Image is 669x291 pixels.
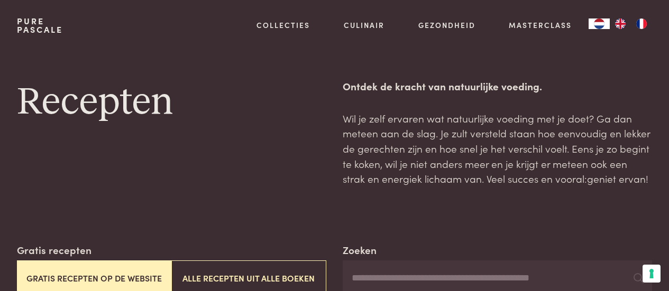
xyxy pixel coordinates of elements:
div: Language [589,18,610,29]
a: FR [631,18,652,29]
a: EN [610,18,631,29]
ul: Language list [610,18,652,29]
strong: Ontdek de kracht van natuurlijke voeding. [343,79,542,93]
h1: Recepten [17,79,326,126]
a: Collecties [256,20,310,31]
a: NL [589,18,610,29]
a: Culinair [344,20,384,31]
label: Zoeken [343,242,377,258]
a: Masterclass [509,20,572,31]
a: Gezondheid [418,20,475,31]
aside: Language selected: Nederlands [589,18,652,29]
button: Uw voorkeuren voor toestemming voor trackingtechnologieën [643,265,661,283]
a: PurePascale [17,17,63,34]
p: Wil je zelf ervaren wat natuurlijke voeding met je doet? Ga dan meteen aan de slag. Je zult verst... [343,111,652,186]
label: Gratis recepten [17,242,91,258]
